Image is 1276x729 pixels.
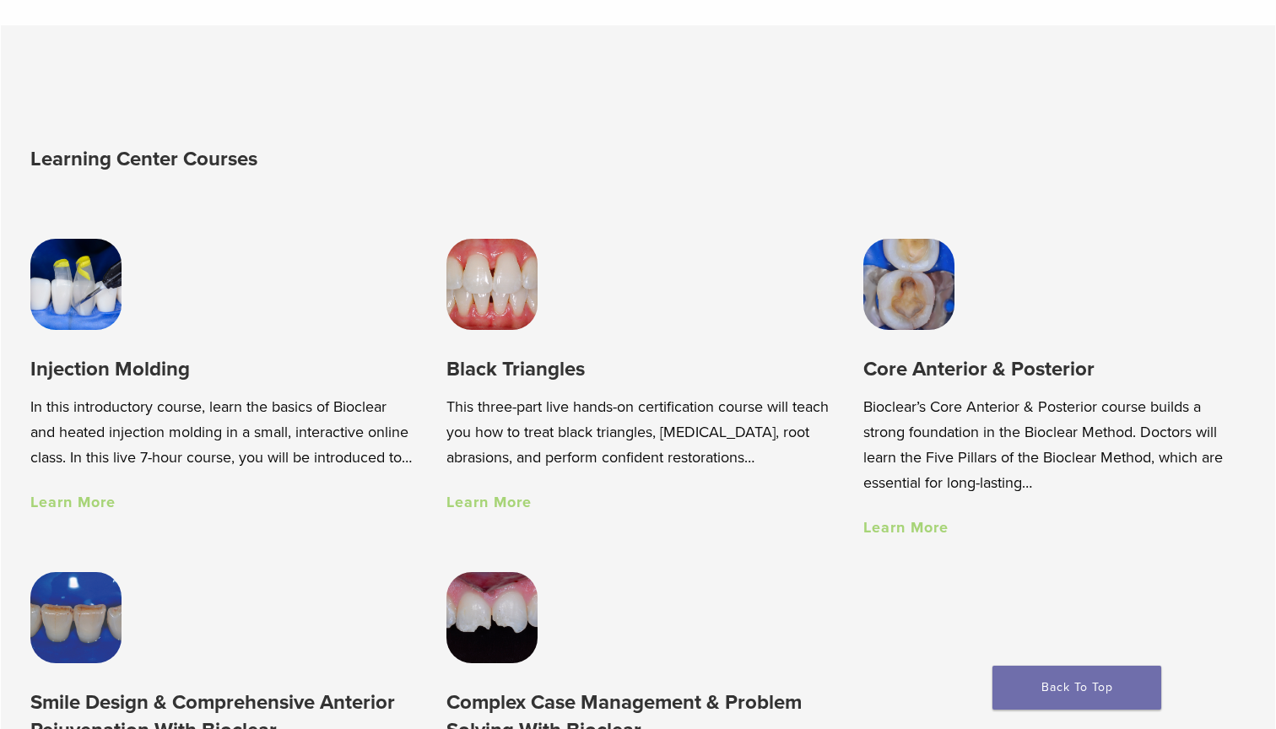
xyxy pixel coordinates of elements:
p: Bioclear’s Core Anterior & Posterior course builds a strong foundation in the Bioclear Method. Do... [863,394,1246,495]
a: Learn More [863,518,949,537]
a: Learn More [30,493,116,511]
p: This three-part live hands-on certification course will teach you how to treat black triangles, [... [446,394,829,470]
a: Learn More [446,493,532,511]
h2: Learning Center Courses [30,139,642,180]
p: In this introductory course, learn the basics of Bioclear and heated injection molding in a small... [30,394,413,470]
h3: Injection Molding [30,355,413,383]
a: Back To Top [992,666,1161,710]
h3: Core Anterior & Posterior [863,355,1246,383]
h3: Black Triangles [446,355,829,383]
